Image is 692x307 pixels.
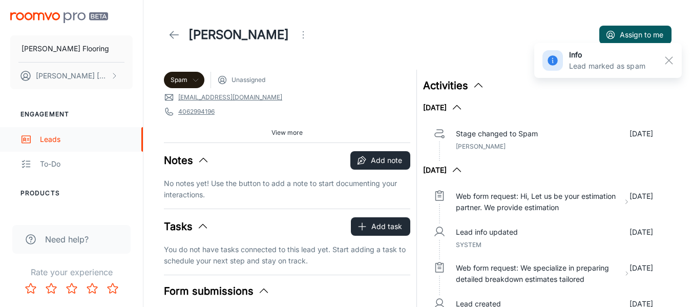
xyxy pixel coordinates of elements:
[271,128,303,137] span: View more
[630,191,653,213] p: [DATE]
[164,72,204,88] div: Spam
[61,278,82,299] button: Rate 3 star
[178,107,215,116] a: 4062994196
[456,142,506,150] span: [PERSON_NAME]
[293,25,313,45] button: Open menu
[188,26,289,44] h1: [PERSON_NAME]
[267,125,307,140] button: View more
[40,158,133,170] div: To-do
[630,227,653,238] p: [DATE]
[22,43,109,54] p: [PERSON_NAME] Flooring
[82,278,102,299] button: Rate 4 star
[423,78,485,93] button: Activities
[164,283,270,299] button: Form submissions
[20,278,41,299] button: Rate 1 star
[423,164,463,176] button: [DATE]
[164,178,410,200] p: No notes yet! Use the button to add a note to start documenting your interactions.
[171,75,187,85] span: Spam
[569,60,645,72] p: Lead marked as spam
[569,49,645,60] h6: info
[45,233,89,245] span: Need help?
[10,63,133,89] button: [PERSON_NAME] [PERSON_NAME]
[10,12,108,23] img: Roomvo PRO Beta
[599,26,672,44] button: Assign to me
[423,101,463,114] button: [DATE]
[456,262,620,285] p: Web form request: We specialize in preparing detailed breakdown estimates tailored
[41,278,61,299] button: Rate 2 star
[40,213,133,224] div: My Products
[630,262,653,285] p: [DATE]
[456,241,481,249] span: System
[164,219,209,234] button: Tasks
[10,35,133,62] button: [PERSON_NAME] Flooring
[456,128,538,139] p: Stage changed to Spam
[40,134,133,145] div: Leads
[164,244,410,267] p: You do not have tasks connected to this lead yet. Start adding a task to schedule your next step ...
[232,75,265,85] span: Unassigned
[102,278,123,299] button: Rate 5 star
[351,217,410,236] button: Add task
[164,153,209,168] button: Notes
[456,191,619,213] p: Web form request: Hi, Let us be your estimation partner. We provide estimation
[178,93,282,102] a: [EMAIL_ADDRESS][DOMAIN_NAME]
[456,227,518,238] p: Lead info updated
[36,70,108,81] p: [PERSON_NAME] [PERSON_NAME]
[8,266,135,278] p: Rate your experience
[630,128,653,139] p: [DATE]
[350,151,410,170] button: Add note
